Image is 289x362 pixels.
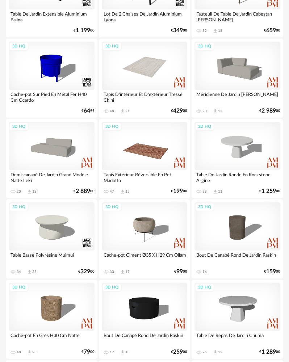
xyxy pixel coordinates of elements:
div: Cache-pot Sur Pied En Métal Fer H40 Cm Ocardo [9,90,95,104]
span: Download icon [27,350,32,355]
div: 48 [17,350,21,354]
span: 1 259 [261,189,276,194]
span: Download icon [213,109,218,114]
a: 3D HQ Tapis Extérieur Réversible En Pet Madotto 47 Download icon 15 €19900 [99,119,190,198]
span: 329 [80,269,90,274]
span: 2 989 [261,109,276,113]
div: Fauteuil De Table De Jardin Cabestan [PERSON_NAME] [194,9,280,24]
div: 3D HQ [9,203,29,212]
div: € 00 [259,350,280,354]
span: Download icon [213,350,218,355]
a: 3D HQ Table De Repas De Jardin Chuma 25 Download icon 12 €1 28900 [192,280,283,359]
span: Download icon [213,28,218,34]
div: € 00 [264,28,280,33]
div: 3D HQ [195,122,214,131]
div: € 00 [171,350,187,354]
span: Download icon [120,189,125,194]
div: € 00 [259,109,280,113]
div: € 00 [259,189,280,194]
div: € 00 [171,28,187,33]
div: 3D HQ [195,42,214,51]
div: € 00 [171,109,187,113]
div: 34 [17,270,21,274]
div: Cache-pot En Grès H30 Cm Natte [9,331,95,345]
span: Download icon [120,109,125,114]
a: 3D HQ Cache-pot En Grès H30 Cm Natte 48 Download icon 23 €7900 [6,280,97,359]
div: 3D HQ [102,42,122,51]
span: Download icon [213,189,218,194]
div: 32 [202,29,207,33]
div: € 00 [171,189,187,194]
div: 3D HQ [102,283,122,292]
div: 3D HQ [195,283,214,292]
span: 99 [176,269,183,274]
div: Bout De Canapé Rond De Jardin Raskin [194,251,280,265]
div: 11 [218,189,222,194]
a: 3D HQ Bout De Canapé Rond De Jardin Raskin 17 Download icon 13 €25900 [99,280,190,359]
span: 1 199 [76,28,90,33]
div: 3D HQ [195,203,214,212]
div: 17 [125,270,130,274]
div: 47 [110,189,114,194]
div: 48 [110,109,114,113]
div: € 00 [174,269,187,274]
span: Download icon [120,350,125,355]
span: 1 289 [261,350,276,354]
span: 349 [173,28,183,33]
div: Table Basse Polyrésine Muimui [9,251,95,265]
div: 16 [202,270,207,274]
div: Demi-canapé De Jardin Grand Modèle Natté Leki [9,170,95,185]
a: 3D HQ Bout De Canapé Rond De Jardin Raskin 16 €15900 [192,199,283,278]
span: 259 [173,350,183,354]
div: 21 [125,109,130,113]
div: Méridienne De Jardin [PERSON_NAME] [194,90,280,104]
div: 25 [202,350,207,354]
div: Table De Jardin Extensible Aluminium Palina [9,9,95,24]
div: 12 [32,189,37,194]
div: 23 [202,109,207,113]
div: € 00 [74,28,95,33]
div: 20 [17,189,21,194]
div: € 00 [74,189,95,194]
div: Table De Repas De Jardin Chuma [194,331,280,345]
a: 3D HQ Tapis D'intérieur Et D'extérieur Tressé Chini 48 Download icon 21 €42900 [99,39,190,118]
a: 3D HQ Table Basse Polyrésine Muimui 34 Download icon 25 €32900 [6,199,97,278]
div: 33 [110,270,114,274]
div: 12 [218,109,222,113]
span: 64 [84,109,90,113]
span: 429 [173,109,183,113]
div: 3D HQ [9,122,29,131]
span: 159 [266,269,276,274]
div: 3D HQ [102,122,122,131]
span: Download icon [120,269,125,275]
div: 38 [202,189,207,194]
div: 3D HQ [9,283,29,292]
div: 15 [125,189,130,194]
a: 3D HQ Cache-pot Sur Pied En Métal Fer H40 Cm Ocardo €6499 [6,39,97,118]
div: Bout De Canapé Rond De Jardin Raskin [102,331,188,345]
div: 25 [32,270,37,274]
span: 2 889 [76,189,90,194]
a: 3D HQ Méridienne De Jardin [PERSON_NAME] 23 Download icon 12 €2 98900 [192,39,283,118]
div: Table De Jardin Ronde En Rockstone Argine [194,170,280,185]
div: € 00 [264,269,280,274]
span: 199 [173,189,183,194]
div: 3D HQ [102,203,122,212]
a: 3D HQ Demi-canapé De Jardin Grand Modèle Natté Leki 20 Download icon 12 €2 88900 [6,119,97,198]
div: 13 [125,350,130,354]
div: € 00 [81,350,95,354]
div: 17 [110,350,114,354]
span: Download icon [27,189,32,194]
a: 3D HQ Cache-pot Ciment Ø35 X H29 Cm Ollam 33 Download icon 17 €9900 [99,199,190,278]
div: 15 [218,29,222,33]
span: 79 [84,350,90,354]
div: Lot De 2 Chaises De Jardin Aluminium Lyona [102,9,188,24]
div: Cache-pot Ciment Ø35 X H29 Cm Ollam [102,251,188,265]
a: 3D HQ Table De Jardin Ronde En Rockstone Argine 38 Download icon 11 €1 25900 [192,119,283,198]
div: 3D HQ [9,42,29,51]
div: € 00 [78,269,95,274]
span: Download icon [27,269,32,275]
div: 12 [218,350,222,354]
div: Tapis Extérieur Réversible En Pet Madotto [102,170,188,185]
div: Tapis D'intérieur Et D'extérieur Tressé Chini [102,90,188,104]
